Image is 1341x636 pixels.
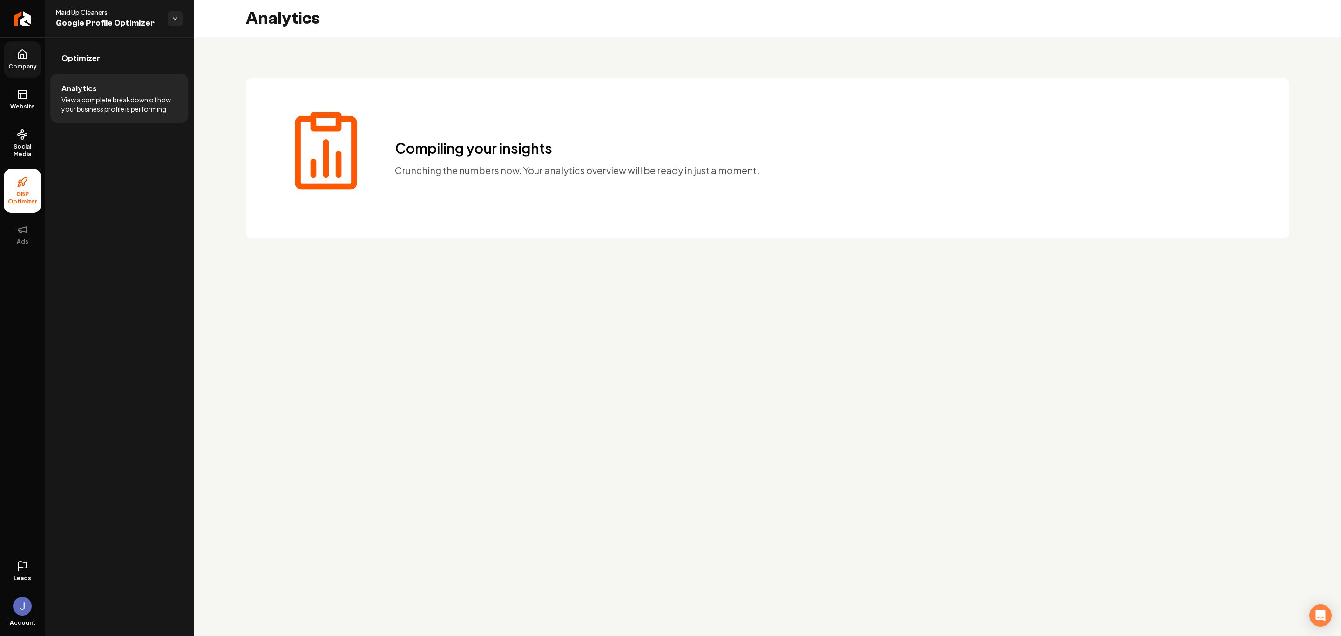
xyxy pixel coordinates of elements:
div: Open Intercom Messenger [1309,604,1332,627]
span: Social Media [4,143,41,158]
span: Google Profile Optimizer [56,17,160,30]
img: Jacob Elser [13,597,32,616]
p: Crunching the numbers now. Your analytics overview will be ready in just a moment. [395,164,759,177]
a: Website [4,81,41,118]
button: Open user button [13,593,32,616]
a: Social Media [4,122,41,165]
span: View a complete breakdown of how your business profile is performing [61,95,177,114]
span: Ads [13,238,32,245]
span: Account [10,619,35,627]
a: Leads [4,553,41,589]
span: Maid Up Cleaners [56,7,160,17]
span: GBP Optimizer [4,190,41,205]
span: Website [7,103,39,110]
span: Company [5,63,41,70]
span: Analytics [61,83,97,94]
img: Rebolt Logo [14,11,31,26]
a: Company [4,41,41,78]
button: Ads [4,217,41,253]
h1: Compiling your insights [395,140,759,156]
span: Optimizer [61,53,100,64]
a: Optimizer [50,43,188,73]
span: Leads [14,575,31,582]
h2: Analytics [246,9,320,28]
